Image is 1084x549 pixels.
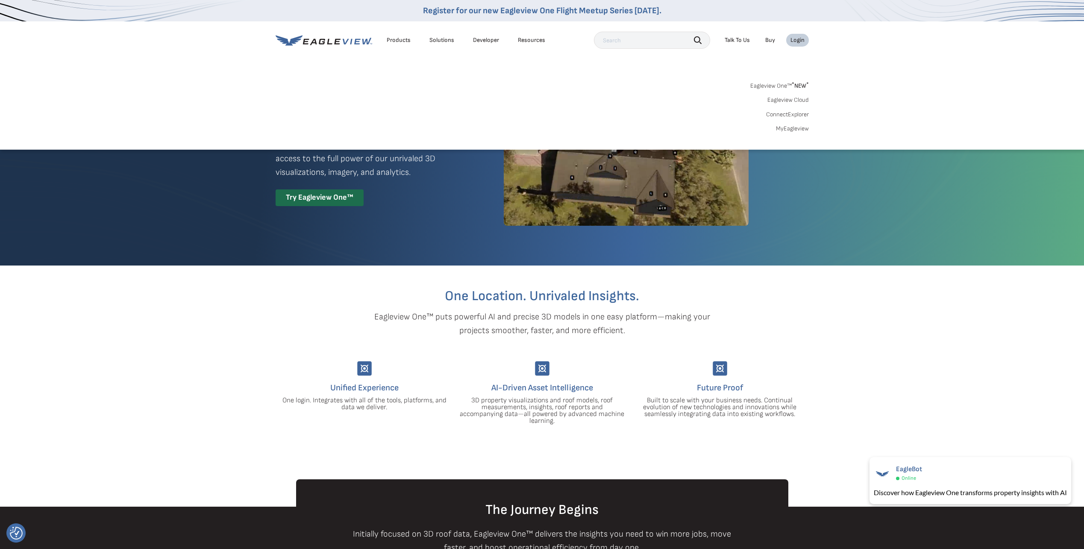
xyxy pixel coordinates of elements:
[282,397,447,411] p: One login. Integrates with all of the tools, platforms, and data we deliver.
[874,465,891,482] img: EagleBot
[874,487,1067,498] div: Discover how Eagleview One transforms property insights with AI
[296,503,788,517] h2: The Journey Begins
[10,527,23,540] button: Consent Preferences
[637,381,802,395] h4: Future Proof
[902,475,916,481] span: Online
[276,138,473,179] p: A premium digital experience that provides seamless access to the full power of our unrivaled 3D ...
[535,361,549,376] img: Group-9744.svg
[460,381,625,395] h4: AI-Driven Asset Intelligence
[637,397,802,418] p: Built to scale with your business needs. Continual evolution of new technologies and innovations ...
[460,397,625,425] p: 3D property visualizations and roof models, roof measurements, insights, roof reports and accompa...
[423,6,661,16] a: Register for our new Eagleview One Flight Meetup Series [DATE].
[776,125,809,133] a: MyEagleview
[767,96,809,104] a: Eagleview Cloud
[790,36,805,44] div: Login
[282,289,802,303] h2: One Location. Unrivaled Insights.
[725,36,750,44] div: Talk To Us
[594,32,710,49] input: Search
[359,310,725,337] p: Eagleview One™ puts powerful AI and precise 3D models in one easy platform—making your projects s...
[276,189,364,206] div: Try Eagleview One™
[896,465,922,473] span: EagleBot
[792,82,809,89] span: NEW
[766,111,809,118] a: ConnectExplorer
[713,361,727,376] img: Group-9744.svg
[750,80,809,89] a: Eagleview One™*NEW*
[473,36,499,44] a: Developer
[387,36,411,44] div: Products
[10,527,23,540] img: Revisit consent button
[518,36,545,44] div: Resources
[765,36,775,44] a: Buy
[429,36,454,44] div: Solutions
[282,381,447,395] h4: Unified Experience
[357,361,372,376] img: Group-9744.svg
